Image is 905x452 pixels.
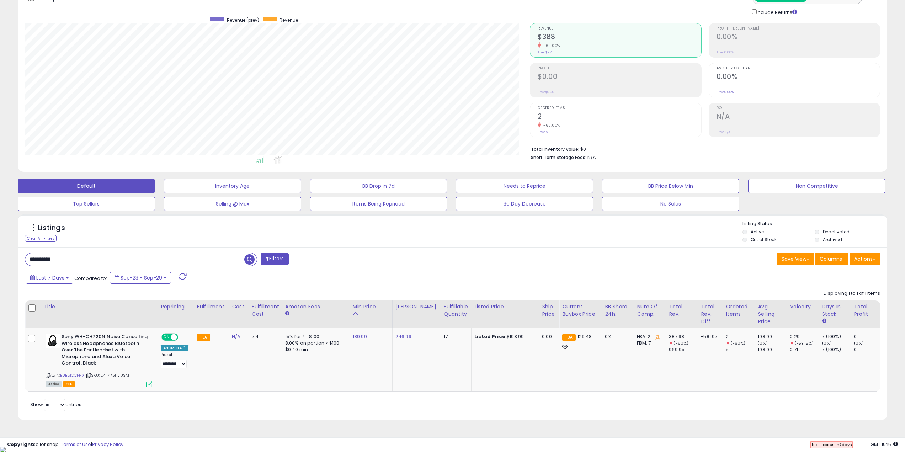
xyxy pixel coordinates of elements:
small: Days In Stock. [822,318,826,324]
h2: $0.00 [538,73,701,82]
div: Fulfillable Quantity [444,303,468,318]
label: Deactivated [823,229,850,235]
div: 0.71 [790,346,819,353]
div: 17 [444,334,466,340]
div: Days In Stock [822,303,848,318]
div: BB Share 24h. [605,303,631,318]
a: B0BS1QCFHX [60,372,84,378]
span: Last 7 Days [36,274,64,281]
button: Save View [777,253,814,265]
div: Preset: [161,352,188,368]
small: (-59.15%) [795,340,814,346]
small: Prev: $0.00 [538,90,554,94]
a: 189.99 [353,333,367,340]
a: Terms of Use [61,441,91,448]
div: 0.00 [542,334,554,340]
div: Current Buybox Price [562,303,599,318]
span: Show: entries [30,401,81,408]
small: FBA [562,334,575,341]
span: 129.48 [577,333,592,340]
span: Profit [538,67,701,70]
a: Privacy Policy [92,441,123,448]
span: Revenue [538,27,701,31]
div: Listed Price [474,303,536,310]
div: 193.99 [758,346,787,353]
button: Items Being Repriced [310,197,447,211]
div: FBA: 2 [637,334,660,340]
small: (-60%) [731,340,746,346]
span: Revenue [280,17,298,23]
small: Prev: 0.00% [717,90,734,94]
div: Amazon Fees [285,303,347,310]
div: Ordered Items [726,303,752,318]
p: Listing States: [742,220,887,227]
div: $0.40 min [285,346,344,353]
h5: Listings [38,223,65,233]
small: (0%) [822,340,832,346]
div: Avg Selling Price [758,303,784,325]
label: Out of Stock [751,236,777,243]
button: 30 Day Decrease [456,197,593,211]
button: Columns [815,253,848,265]
div: Fulfillment Cost [252,303,279,318]
div: Title [44,303,155,310]
span: Columns [820,255,842,262]
small: (-60%) [674,340,688,346]
span: Compared to: [74,275,107,282]
span: Ordered Items [538,106,701,110]
div: Include Returns [747,8,805,16]
div: Amazon AI * [161,345,188,351]
span: ROI [717,106,880,110]
small: Prev: 5 [538,130,548,134]
b: Sony WH-CH720N Noise Cancelling Wireless Headphones Bluetooth Over The Ear Headset with Microphon... [62,334,148,368]
h2: 2 [538,112,701,122]
div: 8.00% on portion > $100 [285,340,344,346]
h2: N/A [717,112,880,122]
span: Trial Expires in days [811,442,852,447]
h2: 0.00% [717,73,880,82]
div: 0.29 [790,334,819,340]
b: Total Inventory Value: [531,146,579,152]
label: Active [751,229,764,235]
button: Needs to Reprice [456,179,593,193]
label: Archived [823,236,842,243]
img: 31+CMjgVyHL._SL40_.jpg [46,334,60,348]
span: | SKU: D4-4K51-JUSM [85,372,129,378]
span: N/A [587,154,596,161]
div: 193.99 [758,334,787,340]
div: FBM: 7 [637,340,660,346]
div: Fulfillment [197,303,226,310]
div: 7 (100%) [822,334,851,340]
div: $193.99 [474,334,533,340]
b: Listed Price: [474,333,507,340]
small: (0%) [854,340,864,346]
div: Repricing [161,303,191,310]
div: Min Price [353,303,389,310]
div: Num of Comp. [637,303,663,318]
div: Displaying 1 to 1 of 1 items [824,290,880,297]
button: Actions [850,253,880,265]
div: Total Profit [854,303,880,318]
button: Last 7 Days [26,272,73,284]
small: Prev: $970 [538,50,554,54]
a: 246.99 [395,333,411,340]
strong: Copyright [7,441,33,448]
div: 7.4 [252,334,277,340]
span: 2025-10-7 19:15 GMT [871,441,898,448]
small: -60.00% [541,43,560,48]
span: ON [162,334,171,340]
div: Clear All Filters [25,235,57,242]
div: Cost [232,303,246,310]
small: FBA [197,334,210,341]
span: Avg. Buybox Share [717,67,880,70]
button: Inventory Age [164,179,301,193]
button: BB Drop in 7d [310,179,447,193]
div: Total Rev. Diff. [701,303,720,325]
div: 15% for <= $100 [285,334,344,340]
div: 7 (100%) [822,346,851,353]
span: Profit [PERSON_NAME] [717,27,880,31]
div: 969.95 [669,346,698,353]
li: $0 [531,144,875,153]
div: 0% [605,334,628,340]
button: Default [18,179,155,193]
